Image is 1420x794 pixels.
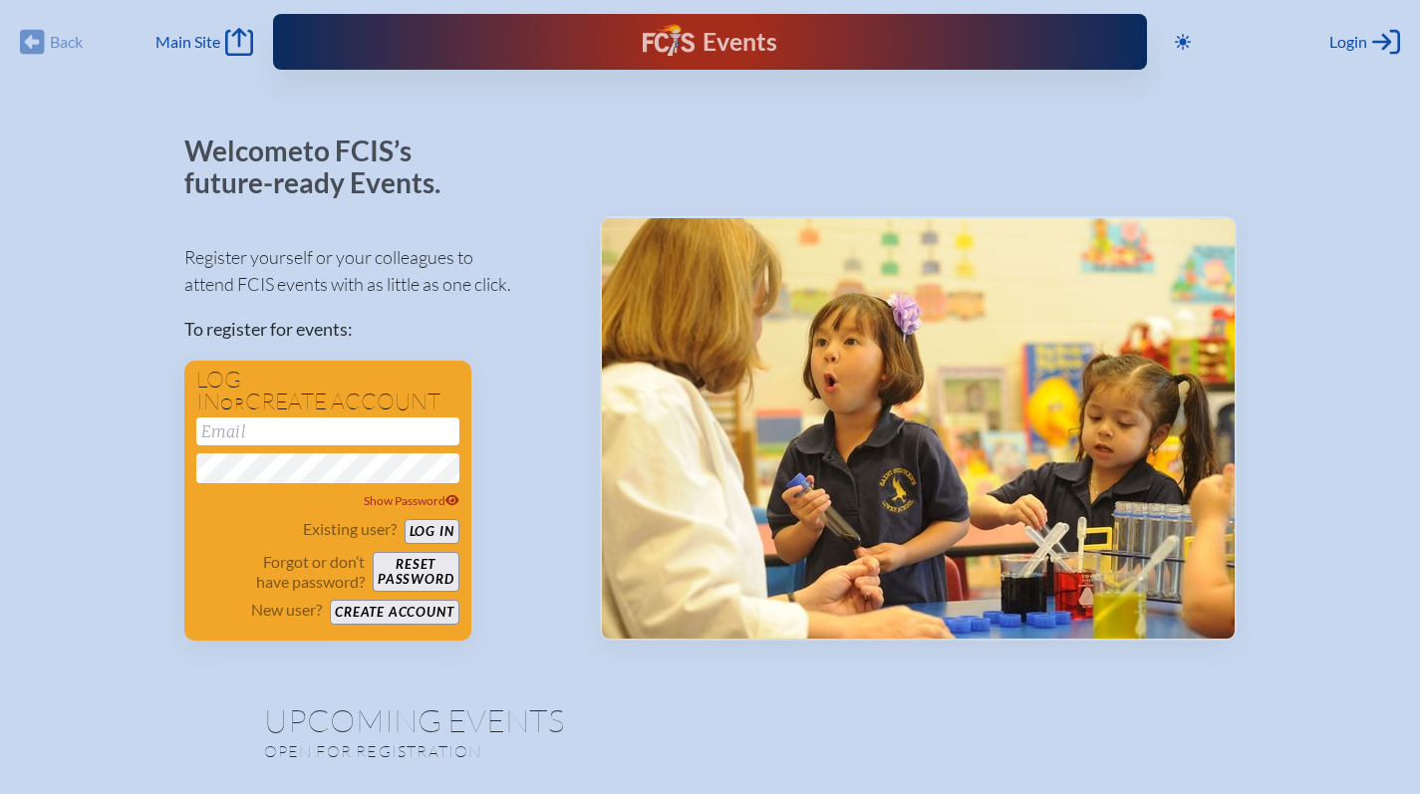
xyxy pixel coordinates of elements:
[155,32,220,52] span: Main Site
[264,741,790,761] p: Open for registration
[602,218,1235,639] img: Events
[523,24,896,60] div: FCIS Events — Future ready
[373,552,458,592] button: Resetpassword
[264,704,1157,736] h1: Upcoming Events
[220,394,245,413] span: or
[364,493,459,508] span: Show Password
[405,519,459,544] button: Log in
[155,28,253,56] a: Main Site
[251,600,322,620] p: New user?
[184,244,568,298] p: Register yourself or your colleagues to attend FCIS events with as little as one click.
[196,417,459,445] input: Email
[196,552,366,592] p: Forgot or don’t have password?
[184,316,568,343] p: To register for events:
[330,600,458,625] button: Create account
[1329,32,1367,52] span: Login
[303,519,397,539] p: Existing user?
[196,369,459,413] h1: Log in create account
[184,135,463,198] p: Welcome to FCIS’s future-ready Events.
